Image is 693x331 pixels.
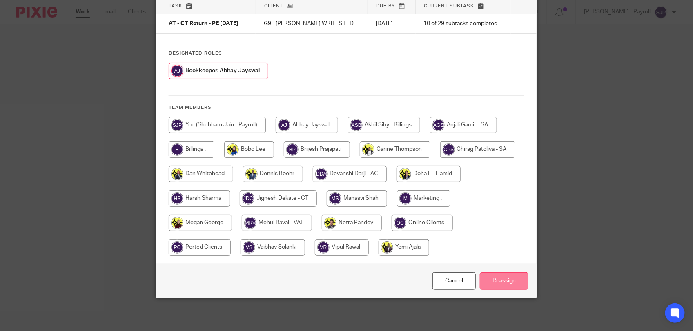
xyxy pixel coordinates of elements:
[169,50,524,57] h4: Designated Roles
[169,21,238,27] span: AT - CT Return - PE [DATE]
[264,20,359,28] p: G9 - [PERSON_NAME] WRITES LTD
[416,14,511,34] td: 10 of 29 subtasks completed
[432,272,476,290] a: Close this dialog window
[424,4,474,8] span: Current subtask
[169,104,524,111] h4: Team members
[376,20,408,28] p: [DATE]
[480,272,528,290] input: Reassign
[376,4,395,8] span: Due by
[264,4,283,8] span: Client
[169,4,183,8] span: Task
